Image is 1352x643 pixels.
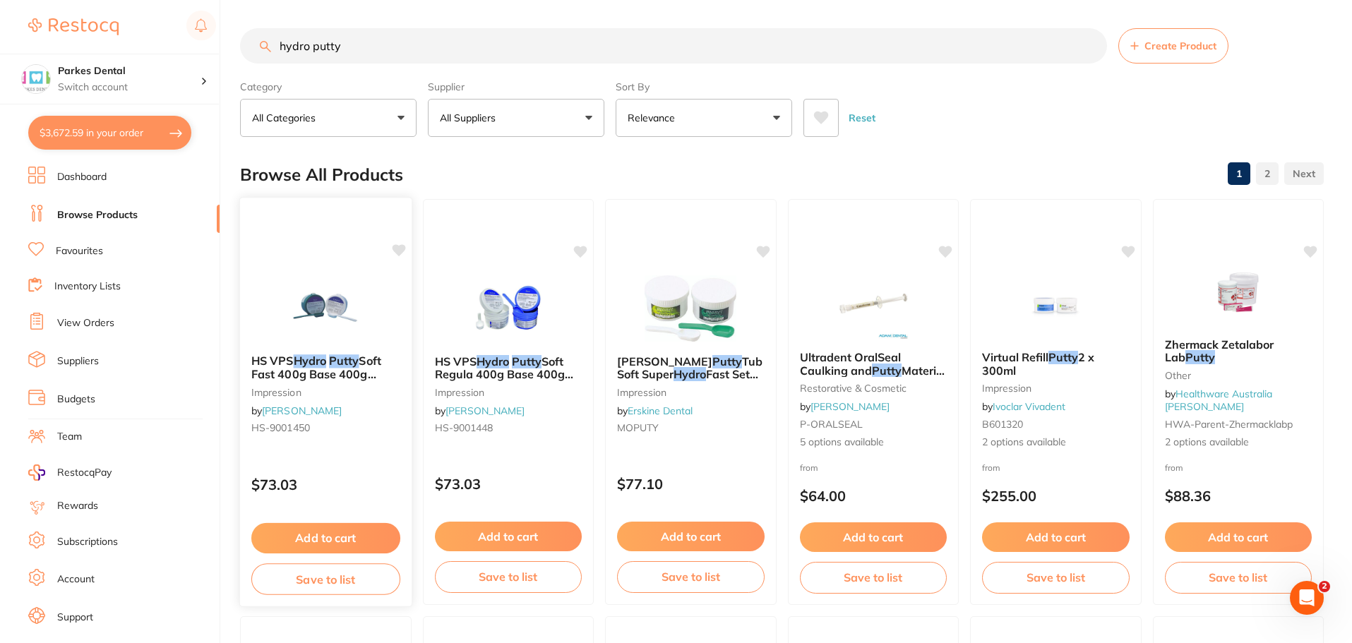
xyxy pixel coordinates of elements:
[28,18,119,35] img: Restocq Logo
[982,350,1094,377] span: 2 x 300ml
[57,208,138,222] a: Browse Products
[435,522,582,551] button: Add to cart
[428,99,604,137] button: All Suppliers
[240,28,1107,64] input: Search Products
[645,273,736,344] img: Monet Putty Tub Soft Super Hydro Fast Set 2x400g
[993,400,1065,413] a: Ivoclar Vivadent
[58,80,201,95] p: Switch account
[800,350,901,377] span: Ultradent OralSeal Caulking and
[251,354,400,380] b: HS VPS Hydro Putty Soft Fast 400g Base 400g Catalyst
[251,563,400,595] button: Save to list
[22,65,50,93] img: Parkes Dental
[617,404,693,417] span: by
[1290,581,1324,615] iframe: Intercom live chat
[617,367,758,394] span: Fast Set 2x400g
[617,522,765,551] button: Add to cart
[440,111,501,125] p: All Suppliers
[1165,522,1312,552] button: Add to cart
[435,421,493,434] span: HS-9001448
[1048,350,1078,364] em: Putty
[28,464,112,481] a: RestocqPay
[240,80,417,93] label: Category
[435,476,582,492] p: $73.03
[251,476,400,493] p: $73.03
[617,476,765,492] p: $77.10
[800,351,947,377] b: Ultradent OralSeal Caulking and Putty Material Refill
[512,354,542,368] em: Putty
[1165,370,1312,381] small: other
[617,354,762,381] span: Tub Soft Super
[1144,40,1216,52] span: Create Product
[674,367,706,381] em: Hydro
[435,354,477,368] span: HS VPS
[810,400,890,413] a: [PERSON_NAME]
[329,354,359,368] em: Putty
[1118,28,1228,64] button: Create Product
[251,354,381,394] span: Soft Fast 400g Base 400g Catalyst
[800,363,946,390] span: Material Refill
[617,354,712,368] span: [PERSON_NAME]
[1165,387,1272,413] a: Healthware Australia [PERSON_NAME]
[294,354,326,368] em: Hydro
[252,111,321,125] p: All Categories
[616,99,792,137] button: Relevance
[57,466,112,480] span: RestocqPay
[57,354,99,368] a: Suppliers
[982,488,1130,504] p: $255.00
[57,572,95,587] a: Account
[477,354,509,368] em: Hydro
[57,316,114,330] a: View Orders
[800,383,947,394] small: restorative & cosmetic
[57,499,98,513] a: Rewards
[435,387,582,398] small: impression
[872,363,902,378] em: Putty
[54,280,121,294] a: Inventory Lists
[57,430,82,444] a: Team
[628,111,681,125] p: Relevance
[628,404,693,417] a: Erskine Dental
[827,269,919,339] img: Ultradent OralSeal Caulking and Putty Material Refill
[800,562,947,593] button: Save to list
[982,562,1130,593] button: Save to list
[251,404,342,417] span: by
[616,80,792,93] label: Sort By
[1165,338,1312,364] b: Zhermack Zetalabor Lab Putty
[1256,160,1279,188] a: 2
[1165,435,1312,450] span: 2 options available
[57,611,93,625] a: Support
[800,400,890,413] span: by
[617,561,765,592] button: Save to list
[58,64,201,78] h4: Parkes Dental
[800,435,947,450] span: 5 options available
[435,354,573,395] span: Soft Regula 400g Base 400g Catalyst
[56,244,103,258] a: Favourites
[28,464,45,481] img: RestocqPay
[1165,337,1274,364] span: Zhermack Zetalabor Lab
[712,354,742,368] em: Putty
[982,522,1130,552] button: Add to cart
[1165,488,1312,504] p: $88.36
[982,435,1130,450] span: 2 options available
[251,523,400,553] button: Add to cart
[1228,160,1250,188] a: 1
[428,80,604,93] label: Supplier
[982,462,1000,473] span: from
[617,355,765,381] b: Monet Putty Tub Soft Super Hydro Fast Set 2x400g
[435,355,582,381] b: HS VPS Hydro Putty Soft Regula 400g Base 400g Catalyst
[844,99,880,137] button: Reset
[57,170,107,184] a: Dashboard
[28,11,119,43] a: Restocq Logo
[435,404,525,417] span: by
[251,386,400,397] small: impression
[240,165,403,185] h2: Browse All Products
[1319,581,1330,592] span: 2
[617,421,659,434] span: MOPUTY
[445,404,525,417] a: [PERSON_NAME]
[28,116,191,150] button: $3,672.59 in your order
[1165,387,1272,413] span: by
[1165,562,1312,593] button: Save to list
[800,488,947,504] p: $64.00
[800,462,818,473] span: from
[800,522,947,552] button: Add to cart
[982,350,1048,364] span: Virtual Refill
